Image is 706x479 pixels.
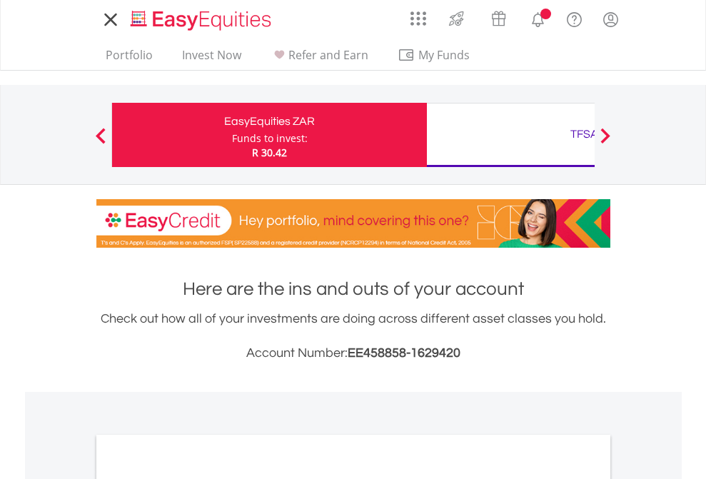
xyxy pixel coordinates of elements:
a: Refer and Earn [265,48,374,70]
a: Home page [125,4,277,32]
a: Invest Now [176,48,247,70]
h1: Here are the ins and outs of your account [96,276,610,302]
a: My Profile [592,4,629,35]
span: Refer and Earn [288,47,368,63]
span: R 30.42 [252,146,287,159]
a: AppsGrid [401,4,435,26]
div: Check out how all of your investments are doing across different asset classes you hold. [96,309,610,363]
span: EE458858-1629420 [348,346,460,360]
button: Next [591,135,620,149]
img: grid-menu-icon.svg [410,11,426,26]
img: EasyCredit Promotion Banner [96,199,610,248]
a: Portfolio [100,48,158,70]
button: Previous [86,135,115,149]
img: thrive-v2.svg [445,7,468,30]
a: Notifications [520,4,556,32]
span: My Funds [398,46,491,64]
h3: Account Number: [96,343,610,363]
div: EasyEquities ZAR [121,111,418,131]
div: Funds to invest: [232,131,308,146]
img: EasyEquities_Logo.png [128,9,277,32]
img: vouchers-v2.svg [487,7,510,30]
a: FAQ's and Support [556,4,592,32]
a: Vouchers [478,4,520,30]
